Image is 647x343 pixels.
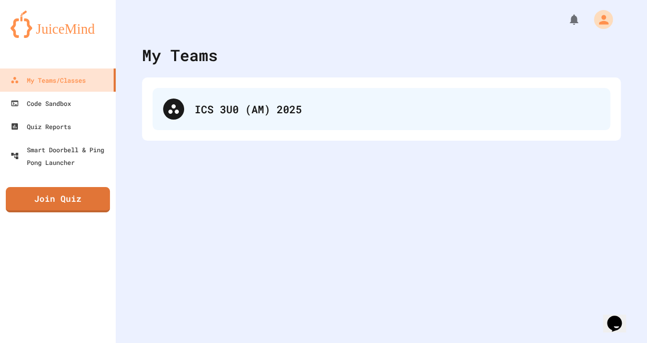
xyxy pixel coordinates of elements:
[583,7,615,32] div: My Account
[142,43,218,67] div: My Teams
[11,97,71,110] div: Code Sandbox
[11,74,86,86] div: My Teams/Classes
[603,301,636,332] iframe: chat widget
[11,120,71,133] div: Quiz Reports
[11,11,105,38] img: logo-orange.svg
[195,101,600,117] div: ICS 3U0 (AM) 2025
[11,143,112,169] div: Smart Doorbell & Ping Pong Launcher
[548,11,583,28] div: My Notifications
[6,187,110,212] a: Join Quiz
[153,88,610,130] div: ICS 3U0 (AM) 2025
